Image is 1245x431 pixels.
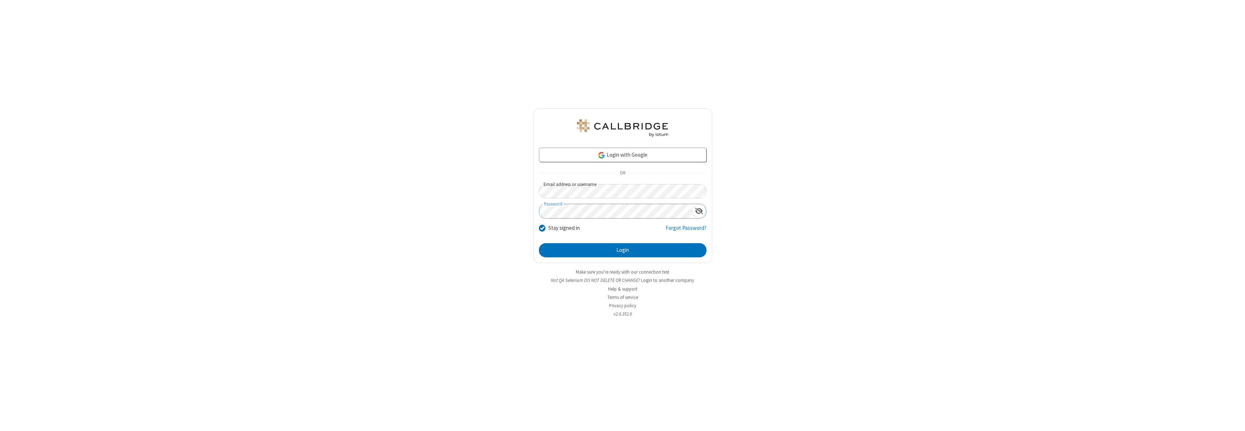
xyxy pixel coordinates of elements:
[692,204,706,217] div: Show password
[575,119,670,137] img: QA Selenium DO NOT DELETE OR CHANGE
[608,286,637,292] a: Help & support
[609,303,636,309] a: Privacy policy
[533,310,712,317] li: v2.6.352.6
[539,243,706,258] button: Login
[598,151,605,159] img: google-icon.png
[607,294,638,300] a: Terms of service
[548,224,580,232] label: Stay signed in
[533,277,712,284] li: Not QA Selenium DO NOT DELETE OR CHANGE?
[617,168,628,178] span: OR
[666,224,706,238] a: Forgot Password?
[641,277,694,284] button: Login to another company
[539,204,692,218] input: Password
[539,148,706,162] a: Login with Google
[576,269,669,275] a: Make sure you're ready with our connection test
[1227,412,1240,426] iframe: Chat
[539,184,706,198] input: Email address or username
